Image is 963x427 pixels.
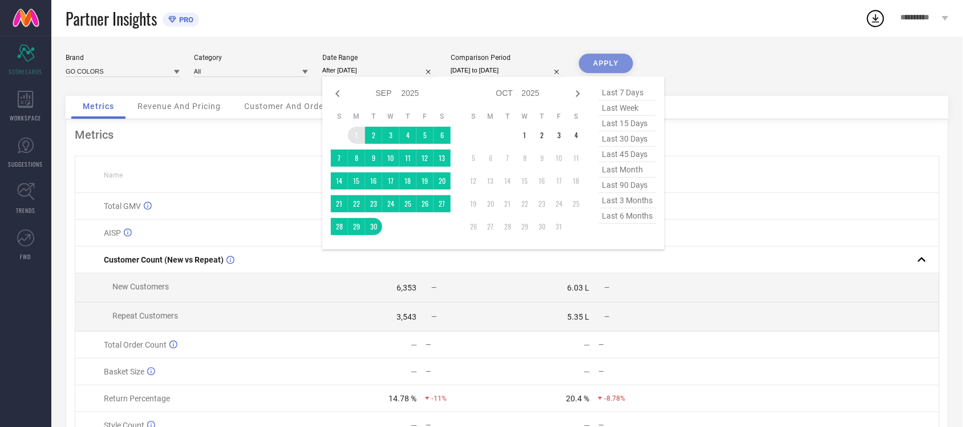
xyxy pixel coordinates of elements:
td: Sat Oct 25 2025 [568,195,585,212]
span: -8.78% [604,394,625,402]
div: 6,353 [396,283,416,292]
td: Tue Sep 09 2025 [365,150,382,167]
th: Sunday [465,112,482,121]
div: — [584,367,590,376]
div: 3,543 [396,312,416,321]
div: 14.78 % [389,394,416,403]
div: Date Range [322,54,436,62]
td: Sat Sep 20 2025 [434,172,451,190]
td: Fri Oct 31 2025 [551,218,568,235]
td: Mon Sep 15 2025 [348,172,365,190]
td: Wed Sep 24 2025 [382,195,399,212]
span: New Customers [112,282,169,291]
td: Fri Sep 05 2025 [416,127,434,144]
div: 20.4 % [566,394,589,403]
div: Comparison Period [451,54,565,62]
th: Wednesday [382,112,399,121]
input: Select date range [322,65,436,76]
th: Saturday [568,112,585,121]
span: Return Percentage [104,394,170,403]
td: Thu Sep 25 2025 [399,195,416,212]
th: Thursday [533,112,551,121]
span: last 6 months [599,208,656,224]
span: Total Order Count [104,340,167,349]
div: — [426,368,507,376]
th: Tuesday [365,112,382,121]
th: Tuesday [499,112,516,121]
td: Fri Oct 17 2025 [551,172,568,190]
td: Thu Oct 16 2025 [533,172,551,190]
th: Friday [551,112,568,121]
span: last 15 days [599,116,656,131]
div: Brand [66,54,180,62]
td: Wed Oct 22 2025 [516,195,533,212]
span: TRENDS [16,206,35,215]
span: FWD [21,252,31,261]
td: Thu Sep 11 2025 [399,150,416,167]
td: Sun Oct 05 2025 [465,150,482,167]
div: — [426,341,507,349]
td: Tue Sep 30 2025 [365,218,382,235]
td: Tue Sep 23 2025 [365,195,382,212]
td: Mon Sep 01 2025 [348,127,365,144]
td: Fri Oct 10 2025 [551,150,568,167]
td: Wed Sep 17 2025 [382,172,399,190]
span: SCORECARDS [9,67,43,76]
span: Total GMV [104,202,141,211]
td: Sat Sep 13 2025 [434,150,451,167]
td: Sat Oct 11 2025 [568,150,585,167]
th: Monday [482,112,499,121]
span: — [604,284,609,292]
td: Sat Oct 04 2025 [568,127,585,144]
td: Sun Sep 28 2025 [331,218,348,235]
td: Sun Sep 21 2025 [331,195,348,212]
td: Wed Oct 15 2025 [516,172,533,190]
span: last 45 days [599,147,656,162]
td: Thu Sep 04 2025 [399,127,416,144]
td: Sat Sep 06 2025 [434,127,451,144]
td: Thu Oct 02 2025 [533,127,551,144]
td: Sun Oct 19 2025 [465,195,482,212]
td: Sun Oct 12 2025 [465,172,482,190]
td: Tue Oct 07 2025 [499,150,516,167]
span: PRO [176,15,193,24]
span: last 30 days [599,131,656,147]
span: — [604,313,609,321]
span: last 90 days [599,178,656,193]
td: Thu Oct 09 2025 [533,150,551,167]
th: Sunday [331,112,348,121]
td: Tue Oct 14 2025 [499,172,516,190]
div: Next month [571,87,585,100]
td: Fri Oct 24 2025 [551,195,568,212]
span: Repeat Customers [112,311,178,320]
div: — [598,368,679,376]
div: Open download list [865,8,886,29]
div: — [598,341,679,349]
span: Name [104,171,123,179]
div: Category [194,54,308,62]
td: Tue Oct 28 2025 [499,218,516,235]
td: Wed Oct 08 2025 [516,150,533,167]
span: Customer Count (New vs Repeat) [104,255,224,264]
span: last 3 months [599,193,656,208]
td: Mon Sep 22 2025 [348,195,365,212]
span: last month [599,162,656,178]
td: Thu Oct 30 2025 [533,218,551,235]
td: Mon Oct 20 2025 [482,195,499,212]
th: Wednesday [516,112,533,121]
td: Sun Sep 07 2025 [331,150,348,167]
span: WORKSPACE [10,114,42,122]
div: 6.03 L [567,283,589,292]
td: Thu Oct 23 2025 [533,195,551,212]
input: Select comparison period [451,65,565,76]
td: Mon Oct 06 2025 [482,150,499,167]
span: AISP [104,228,121,237]
span: -11% [431,394,447,402]
td: Mon Oct 13 2025 [482,172,499,190]
div: — [411,367,417,376]
span: Basket Size [104,367,144,376]
span: last 7 days [599,85,656,100]
span: SUGGESTIONS [9,160,43,168]
td: Sat Oct 18 2025 [568,172,585,190]
td: Thu Sep 18 2025 [399,172,416,190]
